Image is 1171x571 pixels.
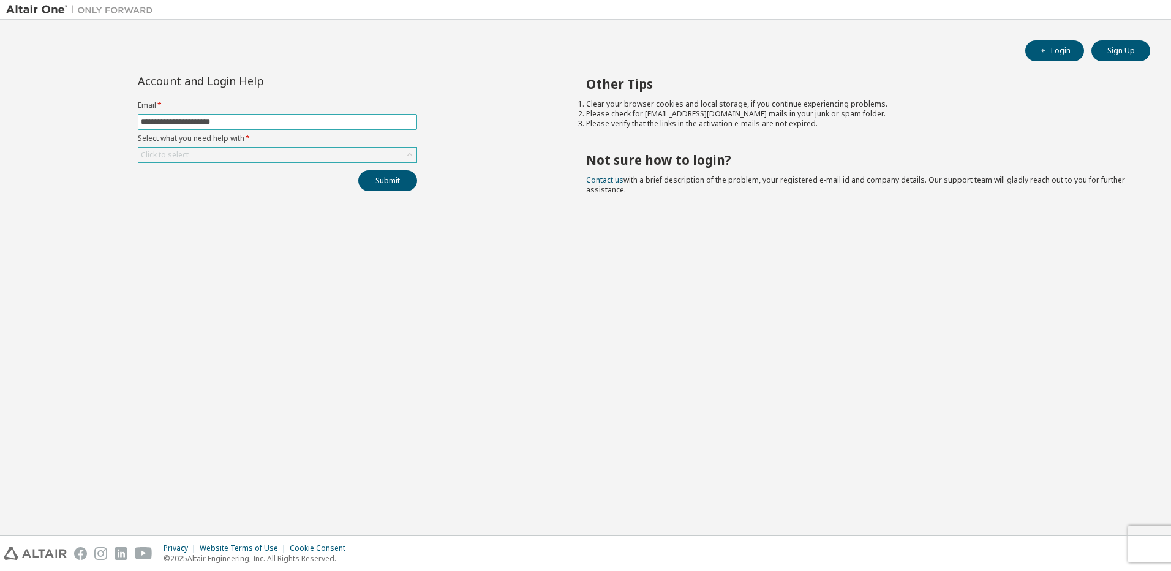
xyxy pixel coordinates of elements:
div: Website Terms of Use [200,543,290,553]
a: Contact us [586,175,623,185]
div: Privacy [164,543,200,553]
img: facebook.svg [74,547,87,560]
div: Click to select [138,148,416,162]
div: Click to select [141,150,189,160]
li: Clear your browser cookies and local storage, if you continue experiencing problems. [586,99,1129,109]
button: Login [1025,40,1084,61]
label: Email [138,100,417,110]
h2: Other Tips [586,76,1129,92]
img: youtube.svg [135,547,152,560]
span: with a brief description of the problem, your registered e-mail id and company details. Our suppo... [586,175,1125,195]
img: linkedin.svg [115,547,127,560]
li: Please check for [EMAIL_ADDRESS][DOMAIN_NAME] mails in your junk or spam folder. [586,109,1129,119]
button: Submit [358,170,417,191]
button: Sign Up [1091,40,1150,61]
p: © 2025 Altair Engineering, Inc. All Rights Reserved. [164,553,353,564]
div: Account and Login Help [138,76,361,86]
h2: Not sure how to login? [586,152,1129,168]
img: Altair One [6,4,159,16]
img: altair_logo.svg [4,547,67,560]
img: instagram.svg [94,547,107,560]
li: Please verify that the links in the activation e-mails are not expired. [586,119,1129,129]
label: Select what you need help with [138,134,417,143]
div: Cookie Consent [290,543,353,553]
